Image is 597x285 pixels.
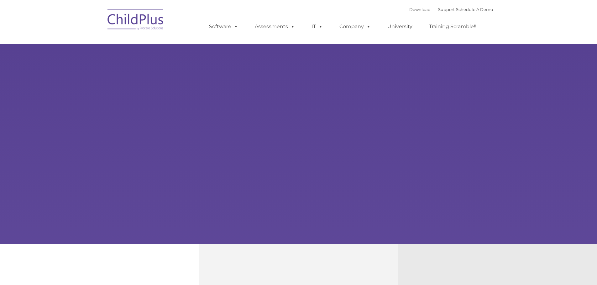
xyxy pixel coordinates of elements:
[305,20,329,33] a: IT
[438,7,455,12] a: Support
[381,20,419,33] a: University
[423,20,483,33] a: Training Scramble!!
[456,7,493,12] a: Schedule A Demo
[104,5,167,36] img: ChildPlus by Procare Solutions
[409,7,431,12] a: Download
[249,20,301,33] a: Assessments
[203,20,244,33] a: Software
[333,20,377,33] a: Company
[409,7,493,12] font: |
